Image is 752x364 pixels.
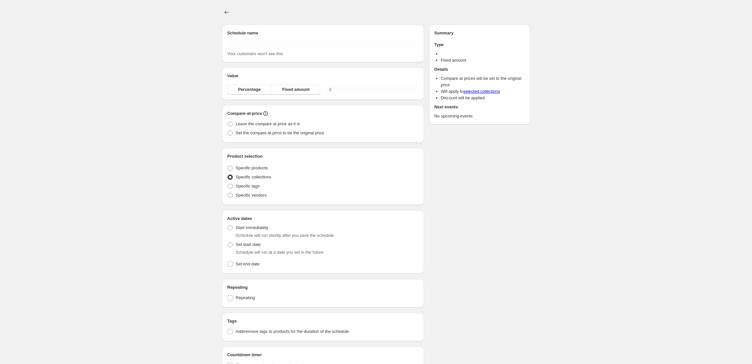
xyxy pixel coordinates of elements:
[227,215,419,222] h2: Active dates
[236,165,268,170] span: Specific products
[282,86,310,93] span: Fixed amount
[236,242,261,247] span: Set start date
[227,352,419,358] h2: Countdown timer
[434,30,525,36] h2: Summary
[227,284,419,291] h2: Repeating
[441,95,525,101] li: Discount will be applied
[236,233,334,238] span: Schedule will run shortly after you save the schedule
[464,89,500,94] a: selected collections
[236,193,266,198] span: Specific vendors
[434,42,525,48] h2: Type
[434,113,525,119] p: No upcoming events
[238,86,261,93] span: Percentage
[434,66,525,73] h2: Details
[227,51,283,56] span: Your customers won't see this
[271,84,320,95] button: Fixed amount
[227,153,419,160] h2: Product selection
[434,104,525,110] h2: Next events
[441,88,525,95] li: Will apply to
[227,318,419,324] h2: Tags
[236,250,323,255] span: Schedule will run at a date you set in the future
[236,184,260,188] span: Specific tags
[236,329,349,334] span: Add/remove tags to products for the duration of the schedule
[441,75,525,88] li: Compare at prices will be set to the original price
[227,73,419,79] h2: Value
[227,30,419,36] h2: Schedule name
[236,121,300,126] span: Leave the compare at price as it is
[222,8,231,17] button: Schedules
[236,295,255,300] span: Repeating
[236,130,324,135] span: Set the compare at price to be the original price
[441,57,525,64] li: Fixed amount
[227,110,262,117] h2: Compare-at-price
[236,225,268,230] span: Start immediately
[329,87,332,92] span: £
[236,175,271,179] span: Specific collections
[236,261,260,266] span: Set end date
[227,84,272,95] button: Percentage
